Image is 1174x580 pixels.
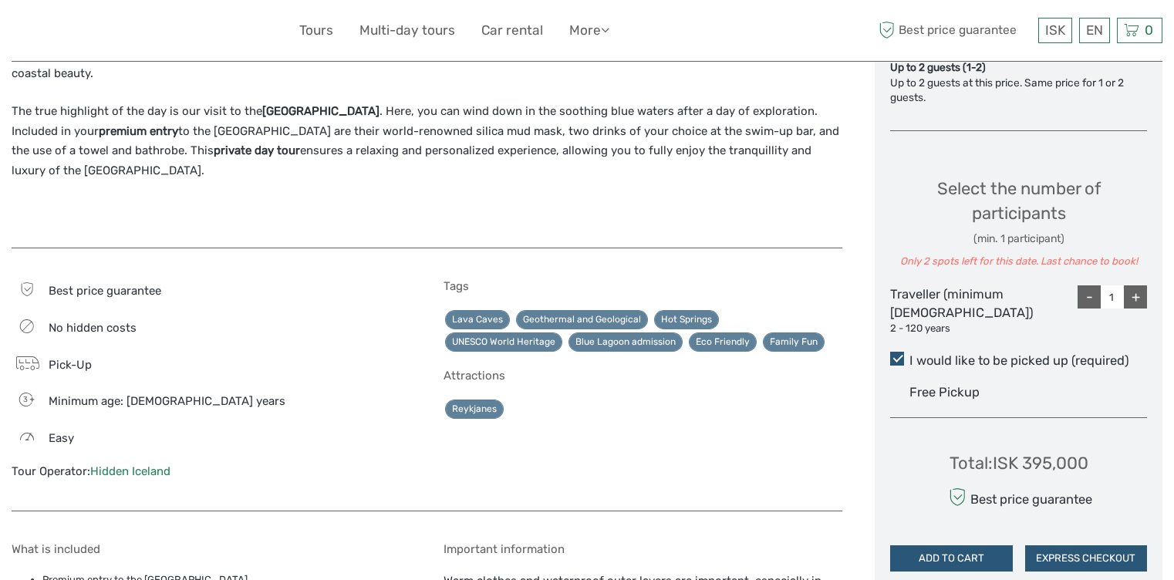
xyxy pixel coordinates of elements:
[516,310,648,329] a: Geothermal and Geological
[444,542,843,556] h5: Important information
[890,352,1147,370] label: I would like to be picked up (required)
[875,18,1034,43] span: Best price guarantee
[12,464,411,480] div: Tour Operator:
[12,542,411,556] h5: What is included
[49,394,285,408] span: Minimum age: [DEMOGRAPHIC_DATA] years
[299,19,333,42] a: Tours
[14,394,36,405] span: 3
[444,369,843,383] h5: Attractions
[569,19,609,42] a: More
[99,124,178,138] strong: premium entry
[890,285,1034,336] div: Traveller (minimum [DEMOGRAPHIC_DATA])
[49,431,74,445] span: Easy
[1079,18,1110,43] div: EN
[654,310,719,329] a: Hot Springs
[445,310,510,329] a: Lava Caves
[49,321,137,335] span: No hidden costs
[445,400,504,419] a: Reykjanes
[890,177,1147,269] div: Select the number of participants
[689,332,757,352] a: Eco Friendly
[12,102,842,180] p: The true highlight of the day is our visit to the . Here, you can wind down in the soothing blue ...
[262,104,380,118] strong: [GEOGRAPHIC_DATA]
[890,76,1147,106] div: Up to 2 guests at this price. Same price for 1 or 2 guests.
[1045,22,1065,38] span: ISK
[1025,545,1148,572] button: EXPRESS CHECKOUT
[49,284,161,298] span: Best price guarantee
[890,231,1147,247] div: (min. 1 participant)
[890,545,1013,572] button: ADD TO CART
[359,19,455,42] a: Multi-day tours
[909,385,980,400] span: Free Pickup
[49,358,92,372] span: Pick-Up
[444,279,843,293] h5: Tags
[763,332,825,352] a: Family Fun
[214,143,300,157] strong: private day tour
[481,19,543,42] a: Car rental
[12,12,103,49] img: 579-c3ad521b-b2e6-4e2f-ac42-c21f71cf5781_logo_small.jpg
[445,332,562,352] a: UNESCO World Heritage
[1142,22,1155,38] span: 0
[1078,285,1101,309] div: -
[568,332,683,352] a: Blue Lagoon admission
[950,451,1088,475] div: Total : ISK 395,000
[890,255,1147,269] div: Only 2 spots left for this date. Last chance to book!
[90,464,170,478] a: Hidden Iceland
[1124,285,1147,309] div: +
[945,484,1092,511] div: Best price guarantee
[890,60,1147,76] div: Up to 2 guests (1-2)
[890,322,1034,336] div: 2 - 120 years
